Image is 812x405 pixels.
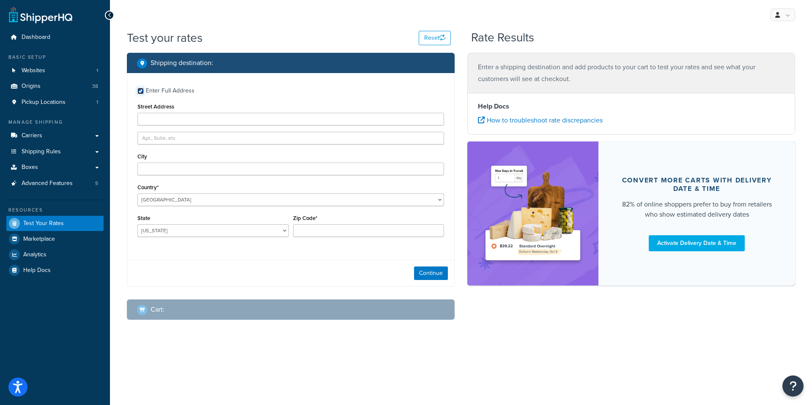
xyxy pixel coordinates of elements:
div: 82% of online shoppers prefer to buy from retailers who show estimated delivery dates [619,199,775,220]
span: 5 [95,180,98,187]
div: Basic Setup [6,54,104,61]
label: Street Address [137,103,174,110]
a: Test Your Rates [6,216,104,231]
span: Advanced Features [22,180,73,187]
h4: Help Docs [478,101,785,111]
img: feature-image-ddt-36eae7f7280da8017bfb280eaccd9c446f90b1fe08728e4019434db127062ab4.png [480,154,586,273]
a: Marketplace [6,231,104,247]
a: Carriers [6,128,104,144]
a: Pickup Locations1 [6,95,104,110]
label: Zip Code* [293,215,317,221]
h1: Test your rates [127,30,203,46]
span: 1 [96,99,98,106]
a: Origins38 [6,79,104,94]
div: Manage Shipping [6,119,104,126]
a: Websites1 [6,63,104,79]
span: Origins [22,83,41,90]
li: Websites [6,63,104,79]
span: Shipping Rules [22,148,61,155]
a: Analytics [6,247,104,262]
a: How to troubleshoot rate discrepancies [478,115,603,125]
button: Continue [414,266,448,280]
span: Test Your Rates [23,220,64,227]
p: Enter a shipping destination and add products to your cart to test your rates and see what your c... [478,61,785,85]
span: Boxes [22,164,38,171]
li: Advanced Features [6,176,104,191]
h2: Shipping destination : [151,59,213,67]
input: Enter Full Address [137,88,144,94]
li: Origins [6,79,104,94]
label: City [137,153,147,160]
h2: Rate Results [471,31,534,44]
input: Apt., Suite, etc. [137,132,444,144]
a: Activate Delivery Date & Time [649,235,745,251]
li: Pickup Locations [6,95,104,110]
span: Help Docs [23,267,51,274]
span: 1 [96,67,98,74]
label: Country* [137,184,159,190]
span: Analytics [23,251,47,258]
span: Dashboard [22,34,50,41]
label: State [137,215,150,221]
button: Open Resource Center [782,375,804,397]
a: Boxes [6,160,104,175]
span: Pickup Locations [22,99,66,106]
div: Convert more carts with delivery date & time [619,176,775,193]
span: Carriers [22,132,42,139]
a: Dashboard [6,30,104,45]
a: Help Docs [6,263,104,278]
div: Enter Full Address [146,85,195,97]
a: Advanced Features5 [6,176,104,191]
a: Shipping Rules [6,144,104,160]
span: Websites [22,67,45,74]
span: Marketplace [23,236,55,243]
span: 38 [92,83,98,90]
div: Resources [6,207,104,214]
h2: Cart : [151,306,165,313]
button: Reset [419,31,451,45]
